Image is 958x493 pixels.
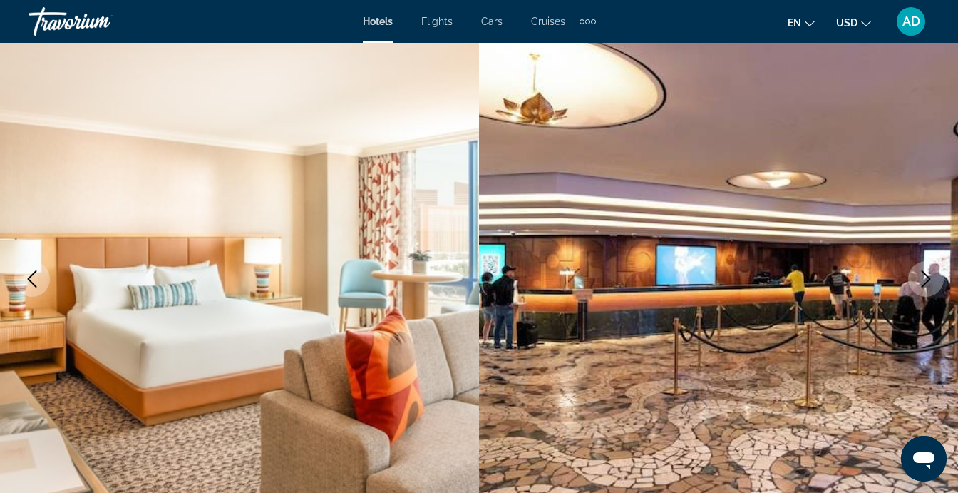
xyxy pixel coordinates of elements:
[836,12,871,33] button: Change currency
[836,17,857,29] span: USD
[901,436,947,482] iframe: Button to launch messaging window
[421,16,453,27] a: Flights
[29,3,171,40] a: Travorium
[14,261,50,297] button: Previous image
[908,261,944,297] button: Next image
[481,16,503,27] a: Cars
[788,17,801,29] span: en
[363,16,393,27] a: Hotels
[580,10,596,33] button: Extra navigation items
[902,14,920,29] span: AD
[892,6,929,36] button: User Menu
[531,16,565,27] a: Cruises
[788,12,815,33] button: Change language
